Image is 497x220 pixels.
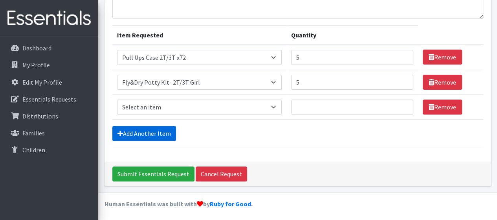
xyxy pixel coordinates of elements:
[105,200,253,208] strong: Human Essentials was built with by .
[22,61,50,69] p: My Profile
[22,112,58,120] p: Distributions
[423,50,462,65] a: Remove
[3,74,95,90] a: Edit My Profile
[3,40,95,56] a: Dashboard
[22,44,51,52] p: Dashboard
[196,166,247,181] a: Cancel Request
[112,25,286,45] th: Item Requested
[286,25,418,45] th: Quantity
[423,75,462,90] a: Remove
[3,91,95,107] a: Essentials Requests
[3,142,95,158] a: Children
[3,108,95,124] a: Distributions
[210,200,251,208] a: Ruby for Good
[423,100,462,115] a: Remove
[22,146,45,154] p: Children
[22,129,45,137] p: Families
[3,125,95,141] a: Families
[112,126,176,141] a: Add Another Item
[3,57,95,73] a: My Profile
[3,5,95,31] img: HumanEssentials
[22,95,76,103] p: Essentials Requests
[22,78,62,86] p: Edit My Profile
[112,166,194,181] input: Submit Essentials Request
